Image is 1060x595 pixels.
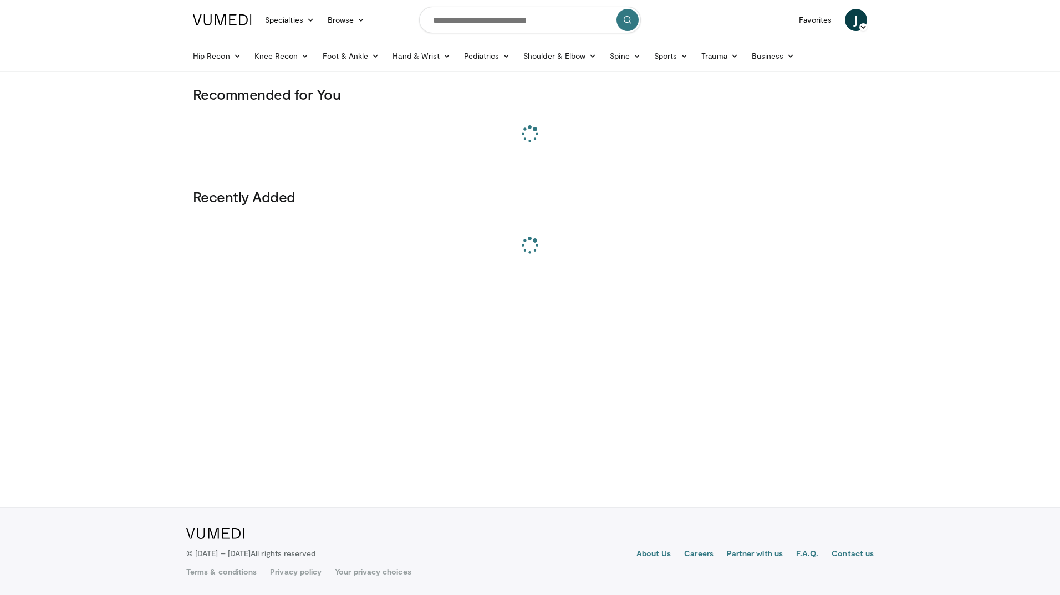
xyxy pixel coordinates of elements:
[258,9,321,31] a: Specialties
[695,45,745,67] a: Trauma
[186,528,244,539] img: VuMedi Logo
[193,188,867,206] h3: Recently Added
[193,85,867,103] h3: Recommended for You
[270,566,322,577] a: Privacy policy
[386,45,457,67] a: Hand & Wrist
[832,548,874,561] a: Contact us
[248,45,316,67] a: Knee Recon
[321,9,372,31] a: Browse
[193,14,252,25] img: VuMedi Logo
[603,45,647,67] a: Spine
[727,548,783,561] a: Partner with us
[745,45,802,67] a: Business
[335,566,411,577] a: Your privacy choices
[845,9,867,31] a: J
[636,548,671,561] a: About Us
[648,45,695,67] a: Sports
[792,9,838,31] a: Favorites
[251,548,315,558] span: All rights reserved
[419,7,641,33] input: Search topics, interventions
[796,548,818,561] a: F.A.Q.
[684,548,714,561] a: Careers
[186,45,248,67] a: Hip Recon
[186,548,316,559] p: © [DATE] – [DATE]
[186,566,257,577] a: Terms & conditions
[457,45,517,67] a: Pediatrics
[517,45,603,67] a: Shoulder & Elbow
[316,45,386,67] a: Foot & Ankle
